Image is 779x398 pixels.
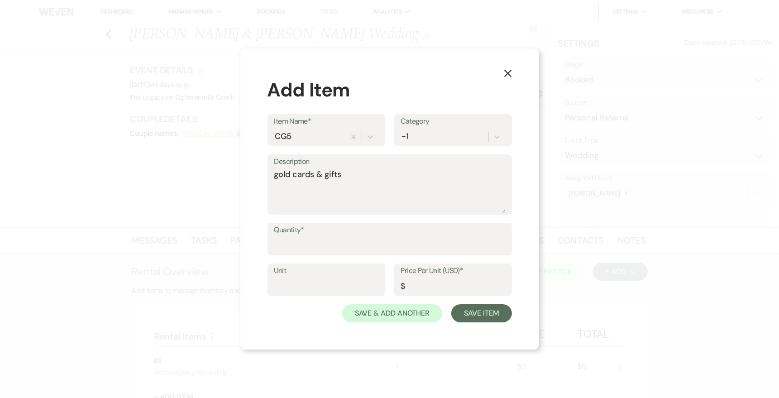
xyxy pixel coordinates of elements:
label: Description [274,155,505,168]
div: Add Item [268,76,512,104]
textarea: gold cards & gifts [274,168,505,214]
div: $ [401,280,405,293]
label: Category [401,115,505,128]
button: Save & Add Another [342,304,443,322]
button: Save Item [451,304,511,322]
div: -1 [402,131,409,143]
label: Price Per Unit (USD)* [401,264,505,278]
label: Unit [274,264,378,278]
label: Item Name* [274,115,378,128]
div: CG5 [275,131,292,143]
label: Quantity* [274,224,505,237]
